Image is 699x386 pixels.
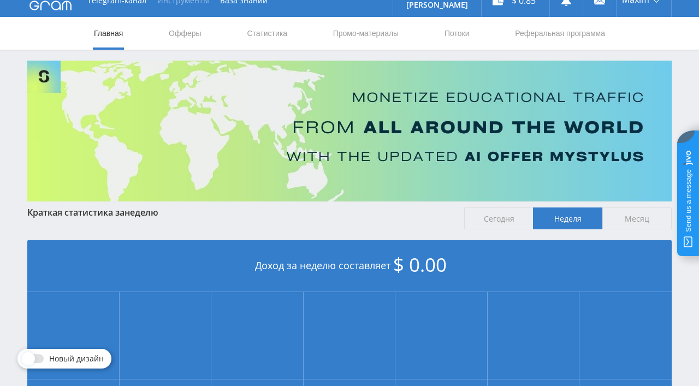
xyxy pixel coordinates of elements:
p: [PERSON_NAME] [406,1,468,9]
span: $ 0.00 [393,252,447,277]
span: Сегодня [464,207,534,229]
div: Доход за неделю составляет [27,240,672,292]
span: Новый дизайн [49,354,104,363]
span: Неделя [533,207,602,229]
span: неделю [125,206,158,218]
div: Краткая статистика за [27,207,453,217]
a: Реферальная программа [514,17,606,50]
a: Статистика [246,17,288,50]
a: Потоки [443,17,471,50]
span: Месяц [602,207,672,229]
a: Главная [93,17,124,50]
a: Офферы [168,17,203,50]
img: Banner [27,61,672,201]
a: Промо-материалы [332,17,400,50]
